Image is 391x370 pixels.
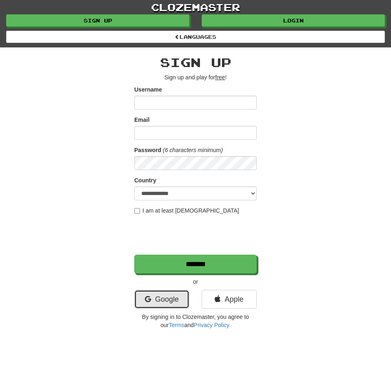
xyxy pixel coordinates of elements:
[134,290,189,309] a: Google
[134,85,162,94] label: Username
[134,208,140,214] input: I am at least [DEMOGRAPHIC_DATA]
[163,147,223,153] em: (6 characters minimum)
[215,74,225,81] u: free
[134,146,161,154] label: Password
[6,14,189,27] a: Sign up
[134,219,258,251] iframe: reCAPTCHA
[134,313,257,329] p: By signing in to Clozemaster, you agree to our and .
[169,322,184,328] a: Terms
[134,73,257,81] p: Sign up and play for !
[134,176,156,184] label: Country
[194,322,229,328] a: Privacy Policy
[134,206,239,215] label: I am at least [DEMOGRAPHIC_DATA]
[202,14,385,27] a: Login
[202,290,257,309] a: Apple
[134,116,149,124] label: Email
[134,278,257,286] p: or
[134,56,257,69] h2: Sign up
[6,31,385,43] a: Languages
